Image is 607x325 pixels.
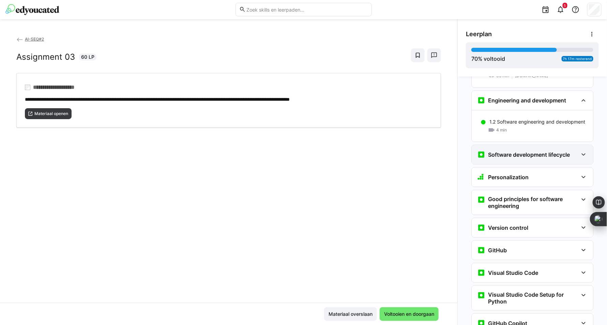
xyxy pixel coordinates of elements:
button: Voltooien en doorgaan [380,307,439,321]
span: 4 min [496,127,507,133]
h3: Visual Studio Code Setup for Python [488,291,578,305]
h3: Engineering and development [488,97,566,104]
h3: GitHub [488,247,507,254]
h3: Personalization [488,174,529,181]
div: % voltooid [471,55,505,63]
span: 70 [471,55,478,62]
span: 60 LP [81,54,94,60]
h2: Assignment 03 [16,52,75,62]
span: AI-SEQ#2 [25,37,44,42]
h3: Software development lifecycle [488,151,570,158]
h3: Version control [488,224,528,231]
button: Materiaal openen [25,108,72,119]
span: 7h 17m resterend [563,57,592,61]
span: Voltooien en doorgaan [383,311,435,317]
span: Materiaal overslaan [328,311,374,317]
a: AI-SEQ#2 [16,37,44,42]
input: Zoek skills en leerpaden... [246,6,368,13]
span: 5 [564,3,566,8]
h3: Visual Studio Code [488,269,538,276]
button: Materiaal overslaan [324,307,377,321]
h3: Good principles for software engineering [488,196,578,209]
span: Materiaal openen [34,111,69,116]
p: 1.2 Software engineering and development [489,118,585,125]
span: Leerplan [466,30,492,38]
